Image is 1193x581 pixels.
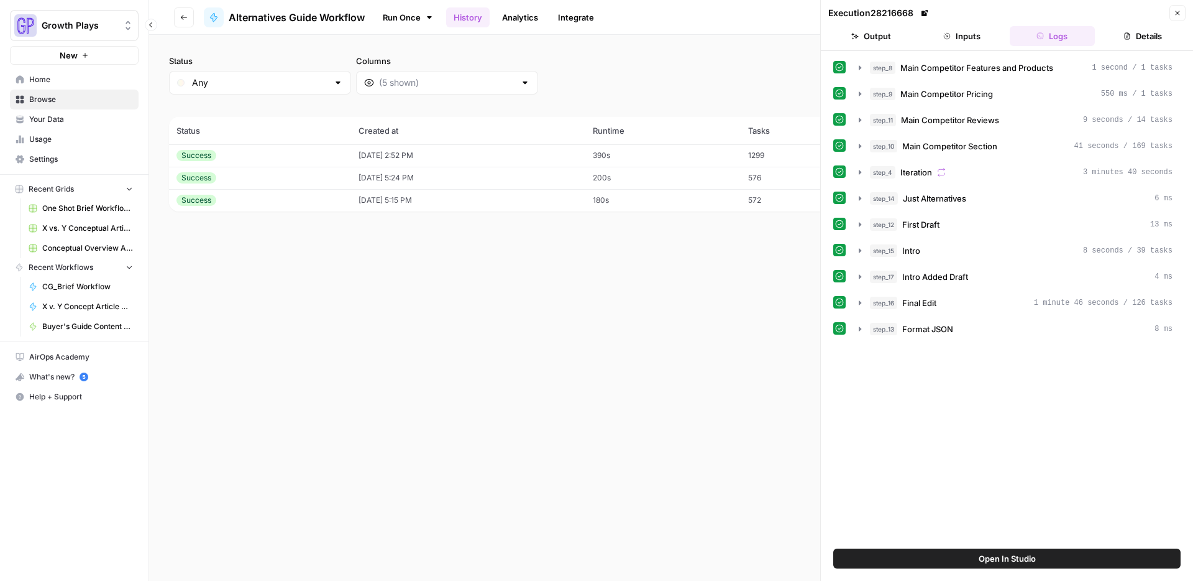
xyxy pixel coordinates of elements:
button: Workspace: Growth Plays [10,10,139,41]
span: 1 minute 46 seconds / 126 tasks [1034,297,1172,309]
span: 8 ms [1154,323,1172,335]
span: step_13 [870,323,897,335]
span: Intro [902,244,920,257]
div: Success [176,195,216,206]
a: History [446,7,490,27]
th: Created at [351,117,585,144]
span: step_8 [870,62,895,74]
a: Settings [10,149,139,169]
span: Just Alternatives [903,192,966,205]
span: Main Competitor Section [902,140,997,152]
span: Open In Studio [979,552,1036,565]
span: 13 ms [1150,219,1172,230]
span: One Shot Brief Workflow Grid [42,203,133,214]
span: step_15 [870,244,897,257]
button: 8 ms [851,319,1180,339]
span: CG_Brief Workflow [42,281,133,292]
a: Home [10,70,139,90]
span: New [60,49,78,62]
span: Settings [29,154,133,165]
th: Status [169,117,351,144]
button: 9 seconds / 14 tasks [851,110,1180,130]
span: step_10 [870,140,897,152]
a: Buyer's Guide Content Workflow - Gemini/[PERSON_NAME] Version [23,317,139,337]
button: Recent Workflows [10,258,139,277]
td: [DATE] 5:15 PM [351,189,585,211]
button: 3 minutes 40 seconds [851,162,1180,182]
span: X vs. Y Conceptual Articles [42,223,133,234]
text: 5 [82,374,85,380]
span: Conceptual Overview Article Grid [42,243,133,254]
span: Usage [29,134,133,145]
span: 1 second / 1 tasks [1092,62,1172,73]
span: step_12 [870,218,897,231]
span: Recent Grids [29,184,74,195]
button: New [10,46,139,65]
span: Recent Workflows [29,262,93,273]
span: (3 records) [169,95,1173,117]
button: 4 ms [851,267,1180,287]
button: Inputs [919,26,1005,46]
span: Home [29,74,133,85]
td: 576 [741,167,863,189]
span: step_9 [870,88,895,100]
span: Browse [29,94,133,105]
span: Format JSON [902,323,953,335]
span: step_14 [870,192,898,205]
th: Runtime [585,117,741,144]
a: Alternatives Guide Workflow [204,7,365,27]
span: Buyer's Guide Content Workflow - Gemini/[PERSON_NAME] Version [42,321,133,332]
span: Alternatives Guide Workflow [229,10,365,25]
button: 1 second / 1 tasks [851,58,1180,78]
a: AirOps Academy [10,347,139,367]
div: What's new? [11,368,138,386]
a: Your Data [10,109,139,129]
td: 200s [585,167,741,189]
td: [DATE] 5:24 PM [351,167,585,189]
span: Your Data [29,114,133,125]
a: Integrate [551,7,601,27]
td: 1299 [741,144,863,167]
button: 550 ms / 1 tasks [851,84,1180,104]
td: [DATE] 2:52 PM [351,144,585,167]
td: 390s [585,144,741,167]
a: Run Once [375,7,441,28]
a: Browse [10,90,139,109]
span: 3 minutes 40 seconds [1083,167,1172,178]
span: Growth Plays [42,19,117,32]
span: 9 seconds / 14 tasks [1083,114,1172,126]
button: Output [828,26,914,46]
button: Details [1100,26,1186,46]
input: (5 shown) [379,77,515,89]
th: Tasks [741,117,863,144]
span: Final Edit [902,297,936,309]
label: Status [169,55,351,67]
span: Main Competitor Reviews [901,114,999,126]
div: Execution 28216668 [828,7,931,19]
a: 5 [80,373,88,381]
span: 550 ms / 1 tasks [1101,88,1172,100]
span: Help + Support [29,391,133,402]
input: Any [192,77,328,89]
td: 180s [585,189,741,211]
span: Iteration [900,166,932,179]
span: Intro Added Draft [902,271,968,283]
button: Logs [1010,26,1095,46]
span: AirOps Academy [29,351,133,363]
button: 8 seconds / 39 tasks [851,241,1180,261]
button: 41 seconds / 169 tasks [851,136,1180,156]
button: Open In Studio [833,549,1181,569]
a: X vs. Y Conceptual Articles [23,218,139,238]
div: Success [176,172,216,184]
div: Success [176,150,216,161]
span: step_16 [870,297,897,309]
span: step_4 [870,166,895,179]
span: 4 ms [1154,271,1172,282]
a: CG_Brief Workflow [23,277,139,297]
label: Columns [356,55,538,67]
button: What's new? 5 [10,367,139,387]
a: Usage [10,129,139,149]
a: X v. Y Concept Article Generator [23,297,139,317]
button: 6 ms [851,188,1180,208]
span: Main Competitor Features and Products [900,62,1053,74]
